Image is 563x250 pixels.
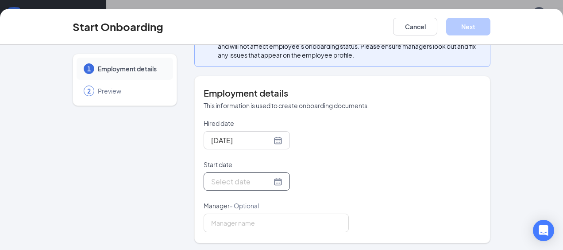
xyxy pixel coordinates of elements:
span: Compensation and employment information can now be filled in after starting onboarding, and will ... [218,33,483,59]
input: Select date [211,176,272,187]
input: Manager name [204,214,349,232]
span: Preview [98,86,164,95]
input: Aug 27, 2025 [211,135,272,146]
span: 1 [87,64,91,73]
p: Start date [204,160,349,169]
span: 2 [87,86,91,95]
p: This information is used to create onboarding documents. [204,101,481,110]
h4: Employment details [204,87,481,99]
button: Cancel [393,18,437,35]
p: Hired date [204,119,349,128]
p: Manager [204,201,349,210]
div: Open Intercom Messenger [533,220,554,241]
span: Employment details [98,64,164,73]
span: - Optional [230,202,259,210]
button: Next [446,18,490,35]
h3: Start Onboarding [73,19,163,34]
